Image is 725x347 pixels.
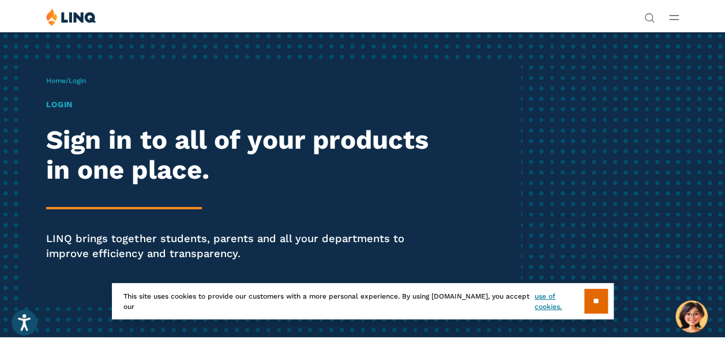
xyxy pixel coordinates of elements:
[46,8,96,26] img: LINQ | K‑12 Software
[644,12,655,22] button: Open Search Bar
[535,291,584,312] a: use of cookies.
[46,77,66,85] a: Home
[112,283,614,319] div: This site uses cookies to provide our customers with a more personal experience. By using [DOMAIN...
[46,125,445,185] h2: Sign in to all of your products in one place.
[644,8,655,22] nav: Utility Navigation
[46,77,86,85] span: /
[46,231,445,262] p: LINQ brings together students, parents and all your departments to improve efficiency and transpa...
[675,300,708,333] button: Hello, have a question? Let’s chat.
[46,99,445,111] h1: Login
[669,11,679,24] button: Open Main Menu
[69,77,86,85] span: Login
